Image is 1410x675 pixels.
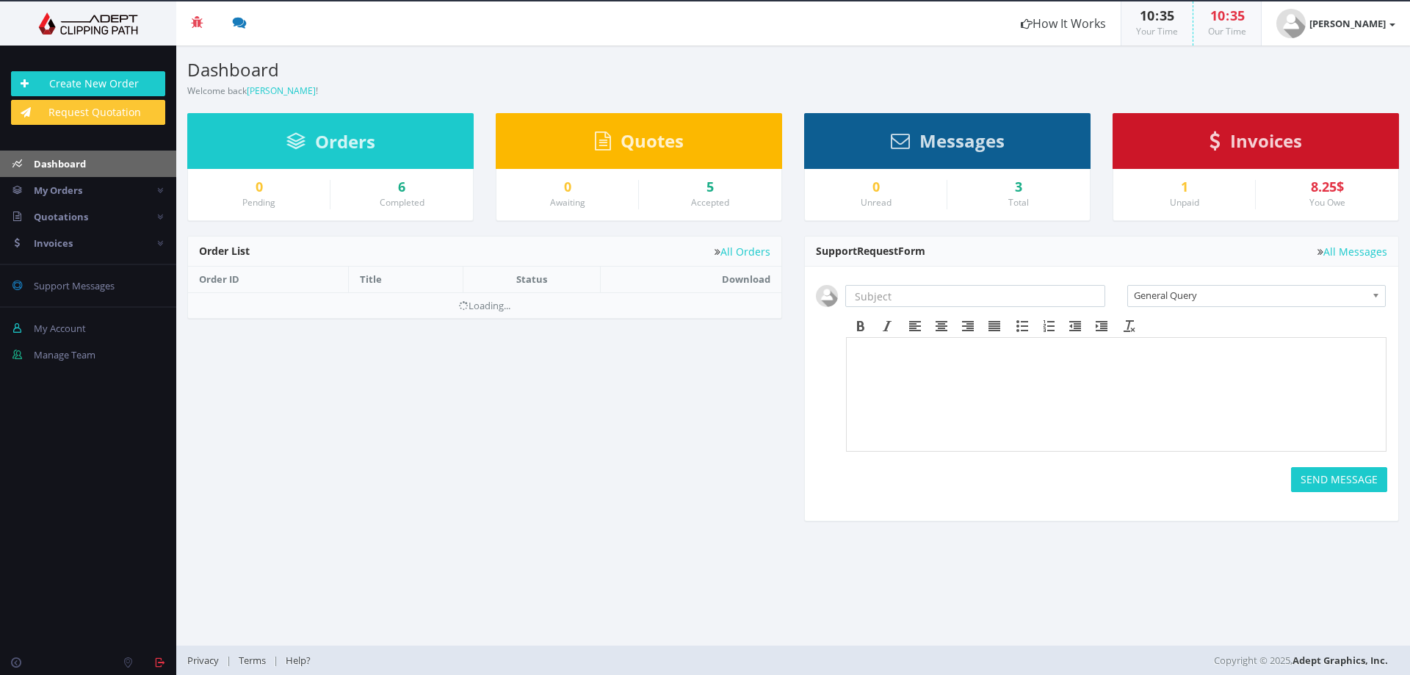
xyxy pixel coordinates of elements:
[1230,129,1302,153] span: Invoices
[1088,317,1115,336] div: Increase indent
[919,129,1005,153] span: Messages
[600,267,781,292] th: Download
[1140,7,1154,24] span: 10
[34,322,86,335] span: My Account
[1210,7,1225,24] span: 10
[1292,654,1388,667] a: Adept Graphics, Inc.
[231,654,273,667] a: Terms
[188,267,349,292] th: Order ID
[847,338,1386,451] iframe: Rich Text Area. Press ALT-F9 for menu. Press ALT-F10 for toolbar. Press ALT-0 for help
[816,180,936,195] a: 0
[199,244,250,258] span: Order List
[861,196,892,209] small: Unread
[187,60,782,79] h3: Dashboard
[34,237,73,250] span: Invoices
[341,180,462,195] a: 6
[845,285,1105,307] input: Subject
[550,196,585,209] small: Awaiting
[1134,286,1366,305] span: General Query
[1276,9,1306,38] img: user_default.jpg
[1170,196,1199,209] small: Unpaid
[1309,196,1345,209] small: You Owe
[847,317,874,336] div: Bold
[199,180,319,195] a: 0
[1116,317,1143,336] div: Clear formatting
[1035,317,1062,336] div: Numbered list
[1291,467,1387,492] button: SEND MESSAGE
[816,285,838,307] img: user_default.jpg
[816,244,925,258] span: Support Form
[286,138,375,151] a: Orders
[278,654,318,667] a: Help?
[891,137,1005,151] a: Messages
[34,210,88,223] span: Quotations
[1006,1,1121,46] a: How It Works
[1230,7,1245,24] span: 35
[34,184,82,197] span: My Orders
[463,267,601,292] th: Status
[349,267,463,292] th: Title
[242,196,275,209] small: Pending
[1136,25,1178,37] small: Your Time
[650,180,770,195] a: 5
[34,348,95,361] span: Manage Team
[874,317,900,336] div: Italic
[621,129,684,153] span: Quotes
[1317,246,1387,257] a: All Messages
[981,317,1008,336] div: Justify
[1214,653,1388,668] span: Copyright © 2025,
[928,317,955,336] div: Align center
[691,196,729,209] small: Accepted
[1160,7,1174,24] span: 35
[1210,137,1302,151] a: Invoices
[380,196,424,209] small: Completed
[1009,317,1035,336] div: Bullet list
[507,180,627,195] a: 0
[955,317,981,336] div: Align right
[1309,17,1386,30] strong: [PERSON_NAME]
[1062,317,1088,336] div: Decrease indent
[315,129,375,154] span: Orders
[857,244,898,258] span: Request
[187,654,226,667] a: Privacy
[11,71,165,96] a: Create New Order
[1208,25,1246,37] small: Our Time
[34,279,115,292] span: Support Messages
[1008,196,1029,209] small: Total
[958,180,1079,195] div: 3
[188,292,781,318] td: Loading...
[1262,1,1410,46] a: [PERSON_NAME]
[715,246,770,257] a: All Orders
[1124,180,1244,195] a: 1
[595,137,684,151] a: Quotes
[902,317,928,336] div: Align left
[1267,180,1387,195] div: 8.25$
[247,84,316,97] a: [PERSON_NAME]
[11,12,165,35] img: Adept Graphics
[187,84,318,97] small: Welcome back !
[11,100,165,125] a: Request Quotation
[34,157,86,170] span: Dashboard
[187,646,995,675] div: | |
[1154,7,1160,24] span: :
[1225,7,1230,24] span: :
